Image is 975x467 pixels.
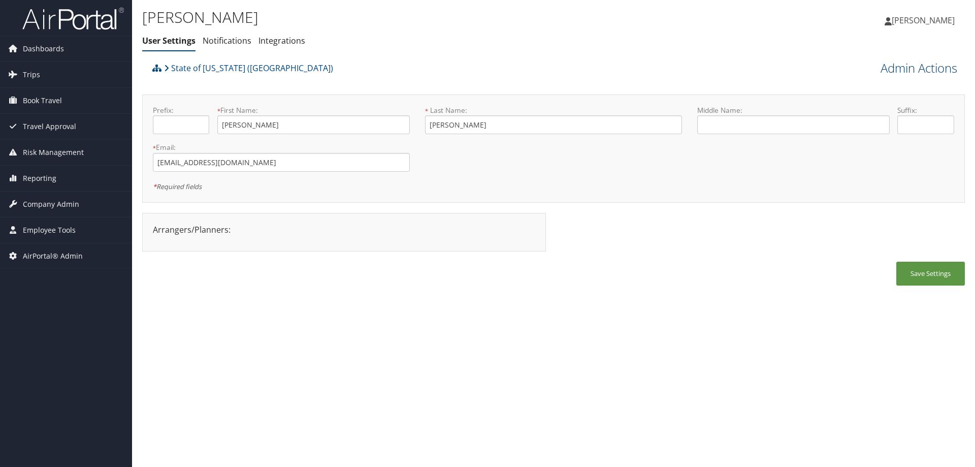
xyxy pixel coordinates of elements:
[23,243,83,269] span: AirPortal® Admin
[23,36,64,61] span: Dashboards
[203,35,251,46] a: Notifications
[217,105,410,115] label: First Name:
[153,105,209,115] label: Prefix:
[425,105,682,115] label: Last Name:
[142,7,691,28] h1: [PERSON_NAME]
[697,105,890,115] label: Middle Name:
[153,142,410,152] label: Email:
[892,15,955,26] span: [PERSON_NAME]
[142,35,196,46] a: User Settings
[258,35,305,46] a: Integrations
[164,58,333,78] a: State of [US_STATE] ([GEOGRAPHIC_DATA])
[145,224,543,236] div: Arrangers/Planners:
[22,7,124,30] img: airportal-logo.png
[23,62,40,87] span: Trips
[23,140,84,165] span: Risk Management
[885,5,965,36] a: [PERSON_NAME]
[23,166,56,191] span: Reporting
[23,192,79,217] span: Company Admin
[897,105,954,115] label: Suffix:
[23,217,76,243] span: Employee Tools
[153,182,202,191] em: Required fields
[881,59,957,77] a: Admin Actions
[896,262,965,286] button: Save Settings
[23,114,76,139] span: Travel Approval
[23,88,62,113] span: Book Travel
